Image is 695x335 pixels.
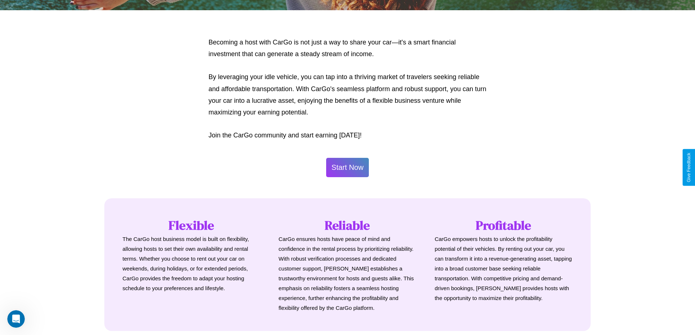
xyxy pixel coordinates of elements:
p: Join the CarGo community and start earning [DATE]! [209,129,487,141]
p: CarGo empowers hosts to unlock the profitability potential of their vehicles. By renting out your... [435,234,572,303]
p: CarGo ensures hosts have peace of mind and confidence in the rental process by prioritizing relia... [279,234,417,313]
p: By leveraging your idle vehicle, you can tap into a thriving market of travelers seeking reliable... [209,71,487,118]
div: Give Feedback [686,153,691,182]
h1: Profitable [435,217,572,234]
iframe: Intercom live chat [7,310,25,328]
p: Becoming a host with CarGo is not just a way to share your car—it's a smart financial investment ... [209,36,487,60]
h1: Flexible [123,217,260,234]
h1: Reliable [279,217,417,234]
button: Start Now [326,158,369,177]
p: The CarGo host business model is built on flexibility, allowing hosts to set their own availabili... [123,234,260,293]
